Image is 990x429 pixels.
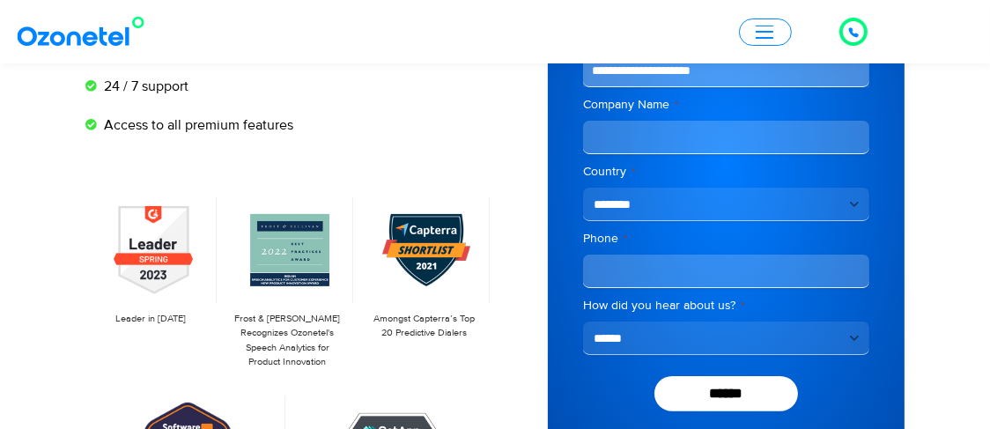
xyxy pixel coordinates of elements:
[367,312,481,341] p: Amongst Capterra’s Top 20 Predictive Dialers
[583,230,869,248] label: Phone
[231,312,344,370] p: Frost & [PERSON_NAME] Recognizes Ozonetel's Speech Analytics for Product Innovation
[583,297,869,314] label: How did you hear about us?
[583,163,869,181] label: Country
[583,96,869,114] label: Company Name
[100,115,293,136] span: Access to all premium features
[94,312,208,327] p: Leader in [DATE]
[100,76,188,97] span: 24 / 7 support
